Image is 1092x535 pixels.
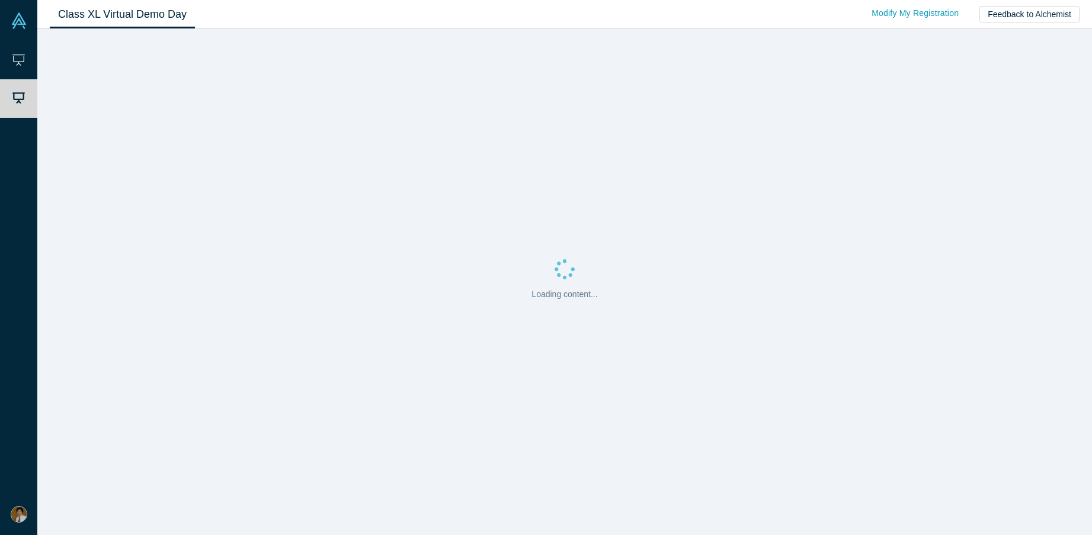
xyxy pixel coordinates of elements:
[11,506,27,523] img: Ning Sung's Account
[11,12,27,29] img: Alchemist Vault Logo
[50,1,195,28] a: Class XL Virtual Demo Day
[979,6,1080,22] button: Feedback to Alchemist
[531,288,597,301] p: Loading content...
[859,3,971,24] a: Modify My Registration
